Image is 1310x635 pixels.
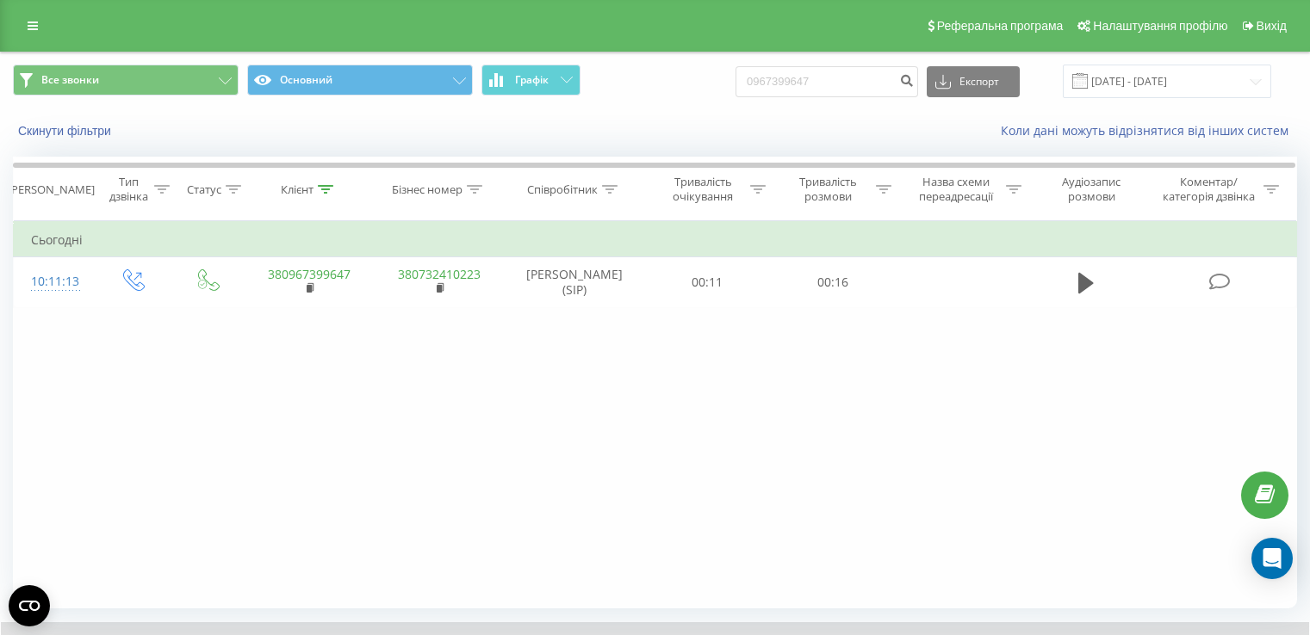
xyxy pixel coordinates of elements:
span: Все звонки [41,73,99,87]
span: Реферальна програма [937,19,1064,33]
div: Назва схеми переадресації [911,175,1002,204]
a: 380967399647 [268,266,351,282]
span: Вихід [1257,19,1287,33]
div: Співробітник [527,182,598,197]
a: Коли дані можуть відрізнятися вiд інших систем [1001,122,1297,139]
input: Пошук за номером [736,66,918,97]
div: Тривалість очікування [661,175,747,204]
button: Все звонки [13,65,239,96]
div: [PERSON_NAME] [8,182,95,197]
span: Налаштування профілю [1093,19,1227,33]
button: Основний [247,65,473,96]
a: 380732410223 [398,266,481,282]
td: 00:11 [645,257,770,307]
button: Графік [481,65,580,96]
button: Експорт [927,66,1020,97]
span: Графік [515,74,549,86]
div: Коментар/категорія дзвінка [1158,175,1259,204]
td: 00:16 [770,257,895,307]
div: Статус [187,182,221,197]
button: Open CMP widget [9,585,50,626]
div: Open Intercom Messenger [1251,538,1293,579]
div: Клієнт [281,182,314,197]
div: 10:11:13 [31,265,77,299]
div: Тривалість розмови [785,175,872,204]
div: Аудіозапис розмови [1041,175,1142,204]
td: Сьогодні [14,223,1297,257]
div: Тип дзвінка [109,175,149,204]
div: Бізнес номер [392,182,463,197]
button: Скинути фільтри [13,123,120,139]
td: [PERSON_NAME] (SIP) [505,257,645,307]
